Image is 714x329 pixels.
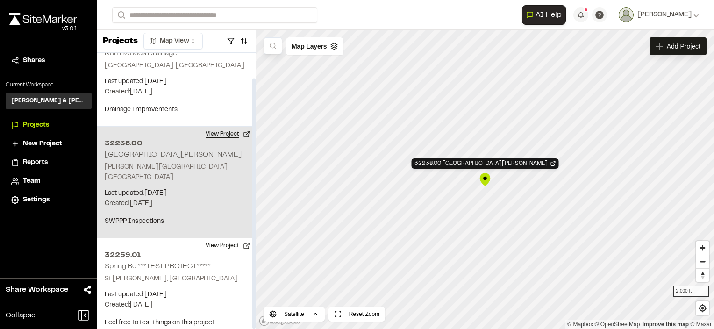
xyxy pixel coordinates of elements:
a: New Project [11,139,86,149]
div: Open AI Assistant [522,5,570,25]
button: Reset Zoom [328,307,385,322]
a: OpenStreetMap [595,321,640,328]
button: Satellite [264,307,325,322]
a: Maxar [690,321,712,328]
span: Collapse [6,310,36,321]
p: SWPPP Inspections [105,216,249,227]
p: Last updated: [DATE] [105,290,249,300]
span: Share Workspace [6,284,68,295]
h2: 32238.00 [105,138,249,149]
button: Zoom in [696,241,709,255]
span: Add Project [667,42,700,51]
div: 2,000 ft [673,286,709,297]
span: Team [23,176,40,186]
button: Reset bearing to north [696,268,709,282]
button: [PERSON_NAME] [619,7,699,22]
p: Projects [103,35,138,48]
p: Created: [DATE] [105,87,249,97]
canvas: Map [256,30,714,329]
span: [PERSON_NAME] [637,10,692,20]
p: [PERSON_NAME][GEOGRAPHIC_DATA], [GEOGRAPHIC_DATA] [105,162,249,183]
h2: [GEOGRAPHIC_DATA][PERSON_NAME] [105,151,242,158]
p: St [PERSON_NAME], [GEOGRAPHIC_DATA] [105,274,249,284]
span: AI Help [535,9,562,21]
p: Current Workspace [6,81,92,89]
p: Created: [DATE] [105,199,249,209]
a: Mapbox logo [259,315,300,326]
a: Settings [11,195,86,205]
p: Drainage Improvements [105,105,249,115]
button: Find my location [696,301,709,315]
p: Last updated: [DATE] [105,188,249,199]
p: [GEOGRAPHIC_DATA], [GEOGRAPHIC_DATA] [105,61,249,71]
span: Reports [23,157,48,168]
span: Map Layers [292,41,327,51]
span: Shares [23,56,45,66]
h2: 32259.01 [105,250,249,261]
span: New Project [23,139,62,149]
button: Search [112,7,129,23]
a: Team [11,176,86,186]
span: Reset bearing to north [696,269,709,282]
img: rebrand.png [9,13,77,25]
div: Oh geez...please don't... [9,25,77,33]
button: Open AI Assistant [522,5,566,25]
div: Map marker [478,172,492,186]
button: Zoom out [696,255,709,268]
a: Projects [11,120,86,130]
p: Feel free to test things on this project. [105,318,249,328]
button: View Project [200,127,256,142]
h3: [PERSON_NAME] & [PERSON_NAME] Inc. [11,97,86,105]
a: Reports [11,157,86,168]
a: Mapbox [567,321,593,328]
a: Map feedback [643,321,689,328]
p: Created: [DATE] [105,300,249,310]
h2: Northwoods Drainage [105,50,177,57]
a: Shares [11,56,86,66]
img: User [619,7,634,22]
span: Projects [23,120,49,130]
p: Last updated: [DATE] [105,77,249,87]
div: Open Project [412,158,559,169]
span: Settings [23,195,50,205]
button: View Project [200,238,256,253]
